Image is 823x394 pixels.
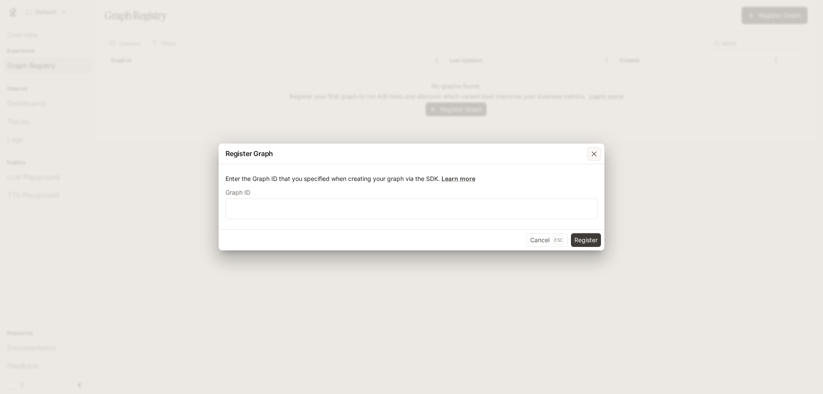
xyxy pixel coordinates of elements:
button: Register [571,233,601,247]
a: Learn more [442,175,475,182]
p: Register Graph [225,148,273,159]
p: Esc [553,235,564,245]
p: Enter the Graph ID that you specified when creating your graph via the SDK. [225,174,598,183]
p: Graph ID [225,189,250,195]
button: CancelEsc [526,233,568,247]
